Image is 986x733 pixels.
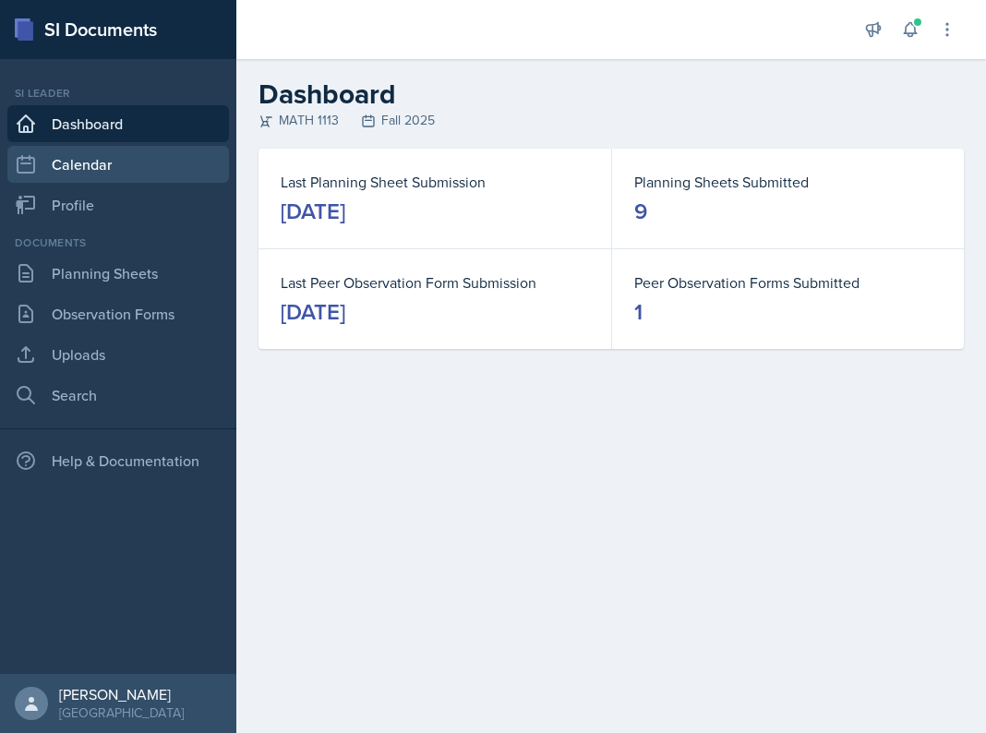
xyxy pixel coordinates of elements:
a: Calendar [7,146,229,183]
div: Documents [7,234,229,251]
div: [DATE] [281,197,345,226]
a: Dashboard [7,105,229,142]
h2: Dashboard [259,78,964,111]
dt: Planning Sheets Submitted [634,171,942,193]
div: [DATE] [281,297,345,327]
dt: Peer Observation Forms Submitted [634,271,942,294]
div: 1 [634,297,643,327]
dt: Last Peer Observation Form Submission [281,271,589,294]
a: Planning Sheets [7,255,229,292]
div: 9 [634,197,647,226]
div: Help & Documentation [7,442,229,479]
div: Si leader [7,85,229,102]
div: [GEOGRAPHIC_DATA] [59,703,184,722]
a: Profile [7,186,229,223]
div: MATH 1113 Fall 2025 [259,111,964,130]
a: Observation Forms [7,295,229,332]
a: Search [7,377,229,414]
a: Uploads [7,336,229,373]
div: [PERSON_NAME] [59,685,184,703]
dt: Last Planning Sheet Submission [281,171,589,193]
